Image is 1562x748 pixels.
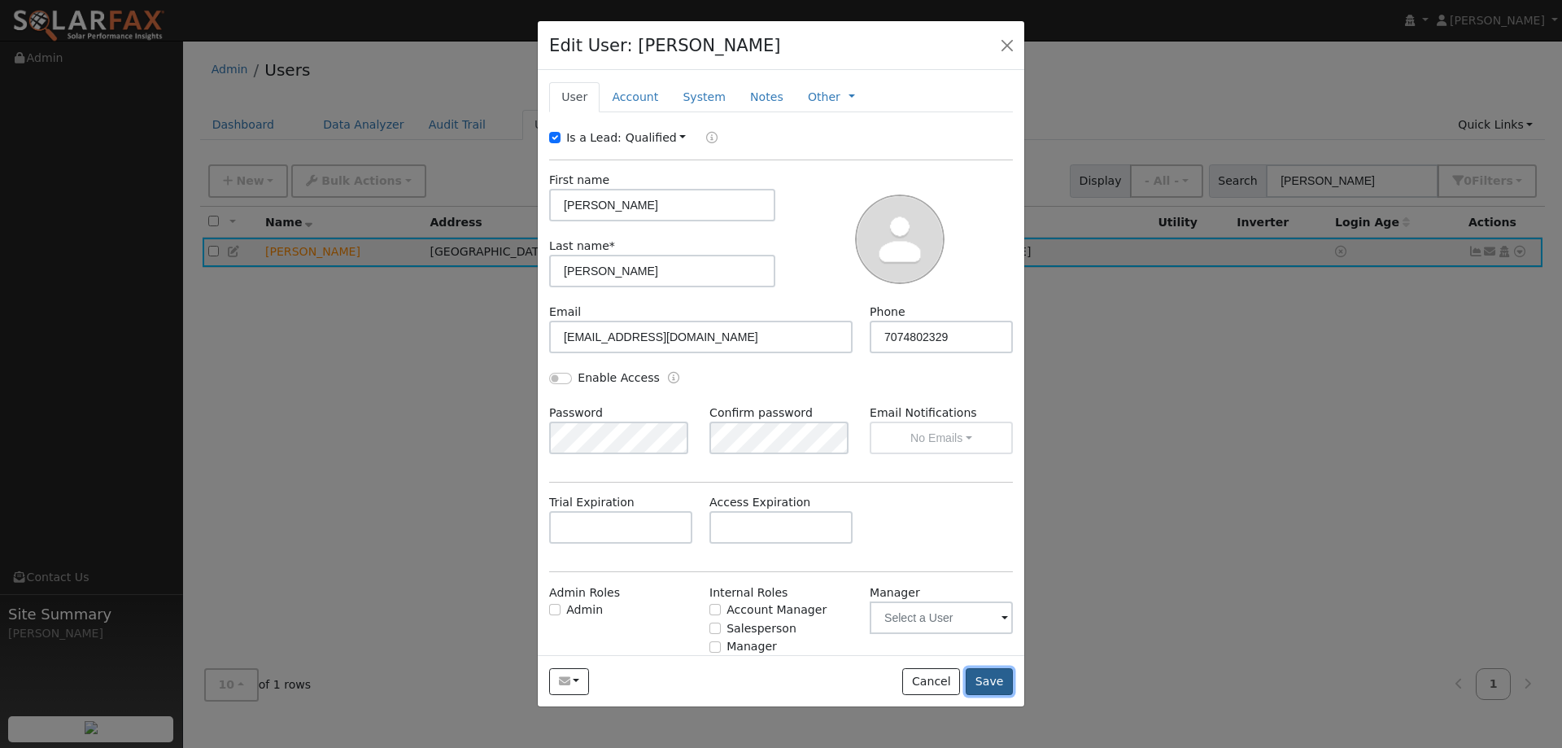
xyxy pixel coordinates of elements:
[549,82,600,112] a: User
[694,129,718,148] a: Lead
[549,132,561,143] input: Is a Lead:
[709,604,721,615] input: Account Manager
[578,370,660,387] label: Enable Access
[609,239,615,252] span: Required
[870,405,1013,422] label: Email Notifications
[966,668,1013,696] button: Save
[709,641,721,653] input: Manager
[726,638,777,655] label: Manager
[549,668,589,696] button: erickajesicka@yahoo.com
[566,129,622,147] label: Is a Lead:
[549,584,620,601] label: Admin Roles
[709,584,788,601] label: Internal Roles
[549,304,581,321] label: Email
[870,304,905,321] label: Phone
[726,620,796,637] label: Salesperson
[566,601,603,619] label: Admin
[549,604,561,615] input: Admin
[709,405,813,422] label: Confirm password
[549,405,603,422] label: Password
[670,82,738,112] a: System
[549,238,615,255] label: Last name
[870,601,1013,634] input: Select a User
[808,89,840,106] a: Other
[709,623,721,634] input: Salesperson
[668,370,679,388] a: Enable Access
[549,494,635,511] label: Trial Expiration
[870,584,920,601] label: Manager
[549,172,609,189] label: First name
[626,131,687,144] a: Qualified
[726,601,827,619] label: Account Manager
[600,82,670,112] a: Account
[709,494,810,511] label: Access Expiration
[549,33,781,59] h4: Edit User: [PERSON_NAME]
[738,82,796,112] a: Notes
[902,668,960,696] button: Cancel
